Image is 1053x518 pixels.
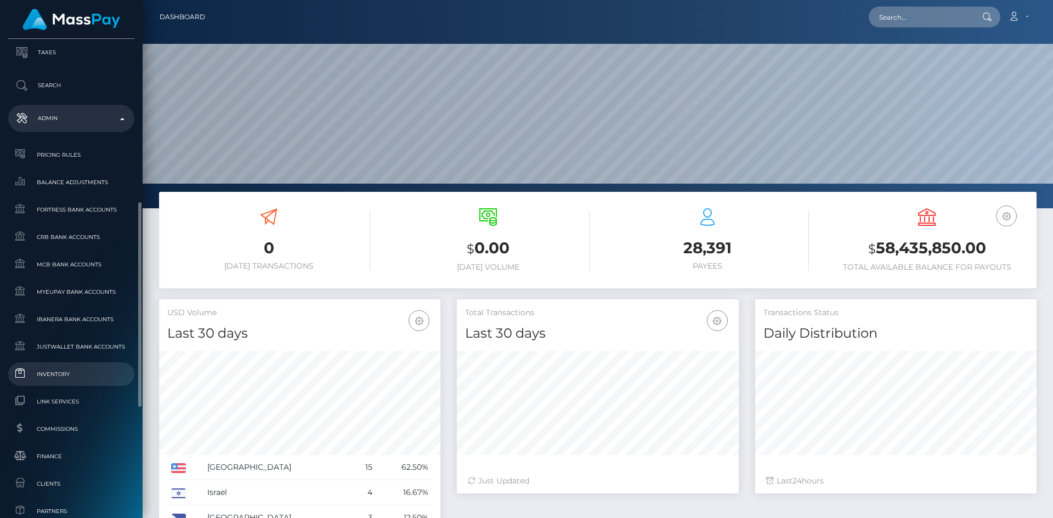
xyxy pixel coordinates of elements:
[8,417,134,441] a: Commissions
[825,263,1028,272] h6: Total Available Balance for Payouts
[8,362,134,386] a: Inventory
[13,77,130,94] p: Search
[13,231,130,243] span: CRB Bank Accounts
[13,110,130,127] p: Admin
[825,237,1028,260] h3: 58,435,850.00
[8,105,134,132] a: Admin
[8,72,134,99] a: Search
[387,237,590,260] h3: 0.00
[203,455,352,480] td: [GEOGRAPHIC_DATA]
[13,423,130,435] span: Commissions
[763,324,1028,343] h4: Daily Distribution
[167,261,370,271] h6: [DATE] Transactions
[352,480,376,505] td: 4
[606,237,809,259] h3: 28,391
[352,455,376,480] td: 15
[203,480,352,505] td: Israel
[13,258,130,271] span: MCB Bank Accounts
[8,390,134,413] a: Link Services
[22,9,120,30] img: MassPay Logo
[763,308,1028,318] h5: Transactions Status
[869,7,972,27] input: Search...
[171,488,186,498] img: IL.png
[13,203,130,216] span: Fortress Bank Accounts
[465,308,730,318] h5: Total Transactions
[387,263,590,272] h6: [DATE] Volume
[8,39,134,66] a: Taxes
[13,44,130,61] p: Taxes
[13,450,130,463] span: Finance
[171,463,186,473] img: US.png
[13,286,130,298] span: MyEUPay Bank Accounts
[13,477,130,490] span: Clients
[8,308,134,331] a: Ibanera Bank Accounts
[167,308,432,318] h5: USD Volume
[606,261,809,271] h6: Payees
[467,241,474,257] small: $
[8,253,134,276] a: MCB Bank Accounts
[8,225,134,249] a: CRB Bank Accounts
[376,480,432,505] td: 16.67%
[13,313,130,326] span: Ibanera Bank Accounts
[8,170,134,194] a: Balance Adjustments
[13,395,130,408] span: Link Services
[13,340,130,353] span: JustWallet Bank Accounts
[766,475,1026,487] div: Last hours
[868,241,876,257] small: $
[8,280,134,304] a: MyEUPay Bank Accounts
[792,476,802,486] span: 24
[465,324,730,343] h4: Last 30 days
[8,198,134,221] a: Fortress Bank Accounts
[13,149,130,161] span: Pricing Rules
[468,475,727,487] div: Just Updated
[8,143,134,167] a: Pricing Rules
[167,324,432,343] h4: Last 30 days
[167,237,370,259] h3: 0
[160,5,205,29] a: Dashboard
[376,455,432,480] td: 62.50%
[8,472,134,496] a: Clients
[8,445,134,468] a: Finance
[13,368,130,380] span: Inventory
[8,335,134,358] a: JustWallet Bank Accounts
[13,505,130,517] span: Partners
[13,176,130,189] span: Balance Adjustments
